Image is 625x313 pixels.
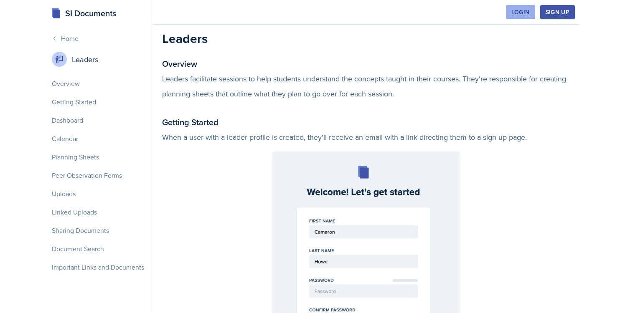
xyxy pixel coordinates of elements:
[506,5,535,19] button: Login
[47,149,150,165] div: Planning Sheets
[162,71,570,101] p: Leaders facilitate sessions to help students understand the concepts taught in their courses. The...
[546,9,569,15] div: Sign Up
[162,31,570,46] h2: Leaders
[52,185,145,202] a: Uploads
[52,33,145,43] a: Home
[47,167,150,184] div: Peer Observation Forms
[162,130,570,145] p: When a user with a leader profile is created, they'll receive an email with a link directing them...
[52,93,145,110] a: Getting Started
[47,112,150,129] div: Dashboard
[47,93,150,110] div: Getting Started
[540,5,575,19] button: Sign Up
[47,240,150,257] div: Document Search
[47,222,150,239] div: Sharing Documents
[47,259,150,275] div: Important Links and Documents
[47,185,150,202] div: Uploads
[47,75,150,92] div: Overview
[52,167,145,184] a: Peer Observation Forms
[52,240,145,257] a: Document Search
[52,149,145,165] a: Planning Sheets
[52,259,145,275] a: Important Links and Documents
[162,56,570,71] h2: Overview
[162,115,570,130] h2: Getting Started
[52,222,145,239] a: Sharing Documents
[52,204,145,220] a: Linked Uploads
[52,112,145,129] a: Dashboard
[52,52,145,67] div: Leaders
[47,204,150,220] div: Linked Uploads
[47,130,150,147] div: Calendar
[52,130,145,147] a: Calendar
[511,9,530,15] div: Login
[52,75,145,92] a: Overview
